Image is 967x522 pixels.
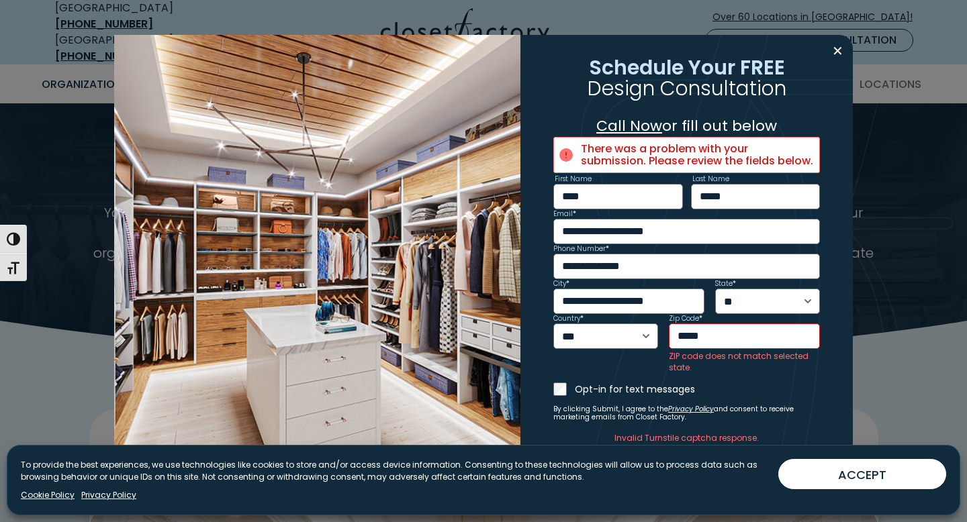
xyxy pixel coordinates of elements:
label: Country [553,315,584,322]
label: Last Name [692,176,729,182]
button: Close modal [828,40,847,62]
a: Cookie Policy [21,489,75,501]
p: or fill out below [553,115,821,137]
label: First Name [555,176,592,182]
p: To provide the best experiences, we use technologies like cookies to store and/or access device i... [21,459,768,483]
a: Call Now [596,115,662,136]
a: Privacy Policy [81,489,136,501]
label: City [553,280,569,287]
h2: There was a problem with your submission. Please review the fields below. [559,143,815,167]
label: Phone Number [553,246,609,252]
button: ACCEPT [778,459,946,489]
span: Design Consultation [588,74,786,103]
label: Opt-in for text messages [575,382,821,396]
div: ZIP code does not match selected state. [669,350,820,373]
small: By clicking Submit, I agree to the and consent to receive marketing emails from Closet Factory. [553,405,821,421]
label: Email [553,211,576,217]
div: Invalid Turnstile captcha response. [553,432,821,443]
img: Walk in closet with island [114,35,520,506]
a: Privacy Policy [668,404,714,414]
label: State [715,280,736,287]
label: Zip Code [669,315,702,322]
span: Schedule Your FREE [589,52,785,81]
